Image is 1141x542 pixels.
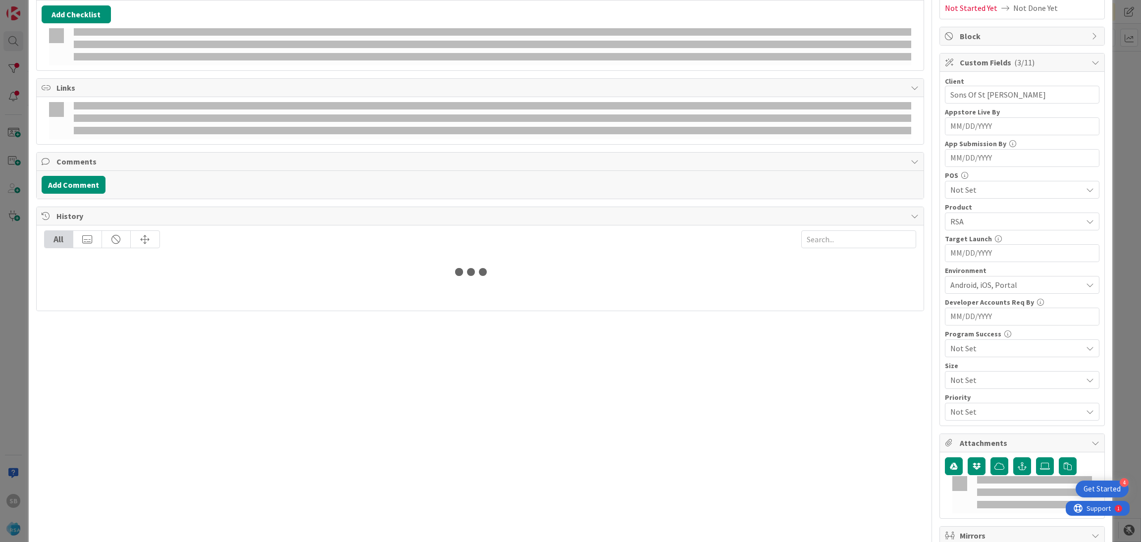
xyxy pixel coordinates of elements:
span: ( 3/11 ) [1014,57,1035,67]
div: Priority [945,394,1099,401]
button: Add Comment [42,176,105,194]
div: Program Success [945,330,1099,337]
span: History [56,210,906,222]
div: Open Get Started checklist, remaining modules: 4 [1076,481,1129,497]
input: MM/DD/YYYY [950,150,1094,166]
span: Not Set [950,342,1082,354]
span: Comments [56,156,906,167]
input: MM/DD/YYYY [950,245,1094,262]
span: Not Done Yet [1013,2,1058,14]
span: Links [56,82,906,94]
div: Get Started [1084,484,1121,494]
div: Appstore Live By [945,108,1099,115]
span: Not Set [950,405,1077,419]
div: All [45,231,73,248]
span: Attachments [960,437,1087,449]
span: Not Started Yet [945,2,997,14]
span: Custom Fields [960,56,1087,68]
div: App Submission By [945,140,1099,147]
span: Support [21,1,45,13]
button: Add Checklist [42,5,111,23]
div: Environment [945,267,1099,274]
span: Not Set [950,184,1082,196]
div: Target Launch [945,235,1099,242]
label: Client [945,77,964,86]
div: 1 [52,4,54,12]
span: Android, iOS, Portal [950,279,1082,291]
span: Block [960,30,1087,42]
input: Search... [801,230,916,248]
div: Developer Accounts Req By [945,299,1099,306]
span: Not Set [950,373,1077,387]
span: Mirrors [960,530,1087,542]
input: MM/DD/YYYY [950,308,1094,325]
div: Product [945,204,1099,211]
div: Size [945,362,1099,369]
div: POS [945,172,1099,179]
input: MM/DD/YYYY [950,118,1094,135]
span: RSA [950,216,1082,227]
div: 4 [1120,478,1129,487]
